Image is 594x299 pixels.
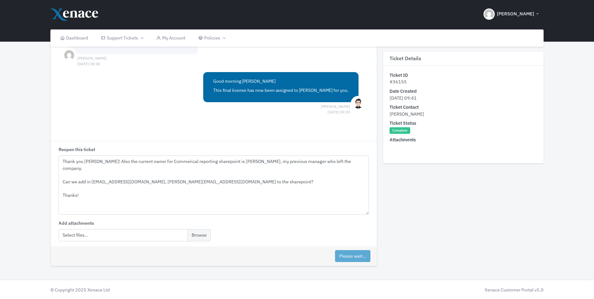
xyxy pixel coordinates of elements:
span: [PERSON_NAME] [DATE] 09:29 [321,104,350,109]
span: Hi [PERSON_NAME], Hope you are doing well. Do we have an update on this? Thanks! [79,15,188,47]
label: Add attachments [59,220,94,227]
button: [PERSON_NAME] [480,3,544,25]
h3: Ticket Details [383,52,544,66]
p: This final license has now been assigned to [PERSON_NAME] for you. [213,87,349,94]
dt: Date Created [390,88,537,95]
a: Policies [192,29,231,47]
button: Please wait... [335,250,370,262]
a: Support Tickets [94,29,149,47]
img: Header Avatar [483,8,495,20]
dt: Attachments [390,137,537,144]
span: #36155 [390,79,407,85]
label: Reopen this ticket [59,146,95,153]
span: [DATE] 09:41 [390,95,417,101]
div: Xenace Customer Portal v5.0 [300,286,544,293]
a: My Account [150,29,192,47]
span: [PERSON_NAME] [DATE] 08:58 [77,55,107,61]
span: Complete [390,127,410,134]
div: © Copyright 2025 Xenace Ltd [47,286,297,293]
p: Good morning [PERSON_NAME] [213,78,349,85]
dt: Ticket Contact [390,104,537,111]
dt: Ticket ID [390,72,537,79]
a: Dashboard [54,29,95,47]
span: [PERSON_NAME] [497,10,534,18]
dt: Ticket Status [390,120,537,127]
span: [PERSON_NAME] [390,111,424,117]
